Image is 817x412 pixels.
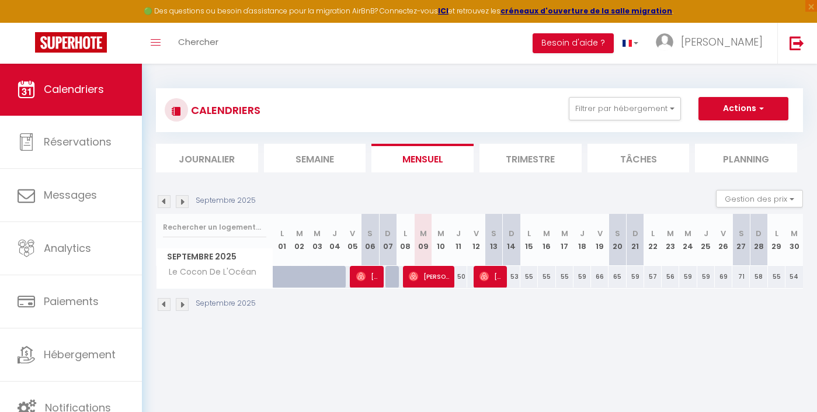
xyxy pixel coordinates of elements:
[697,266,715,288] div: 59
[296,228,303,239] abbr: M
[409,265,450,288] span: [PERSON_NAME]
[750,214,767,266] th: 28
[750,266,767,288] div: 58
[662,214,679,266] th: 23
[44,241,91,255] span: Analytics
[503,214,520,266] th: 14
[188,97,260,123] h3: CALENDRIERS
[632,228,638,239] abbr: D
[44,294,99,309] span: Paiements
[679,214,697,266] th: 24
[415,214,432,266] th: 09
[768,266,785,288] div: 55
[520,266,538,288] div: 55
[587,144,690,172] li: Tâches
[627,214,644,266] th: 21
[597,228,603,239] abbr: V
[44,347,116,362] span: Hébergement
[361,214,379,266] th: 06
[509,228,514,239] abbr: D
[768,214,785,266] th: 29
[667,228,674,239] abbr: M
[332,228,337,239] abbr: J
[609,214,626,266] th: 20
[684,228,691,239] abbr: M
[591,214,609,266] th: 19
[44,188,97,202] span: Messages
[573,266,591,288] div: 59
[156,144,258,172] li: Journalier
[775,228,778,239] abbr: L
[308,214,326,266] th: 03
[474,228,479,239] abbr: V
[385,228,391,239] abbr: D
[520,214,538,266] th: 15
[721,228,726,239] abbr: V
[704,228,708,239] abbr: J
[326,214,343,266] th: 04
[344,214,361,266] th: 05
[556,266,573,288] div: 55
[715,266,732,288] div: 69
[273,214,291,266] th: 01
[264,144,366,172] li: Semaine
[437,228,444,239] abbr: M
[527,228,531,239] abbr: L
[739,228,744,239] abbr: S
[644,266,662,288] div: 57
[291,214,308,266] th: 02
[569,97,681,120] button: Filtrer par hébergement
[479,144,582,172] li: Trimestre
[591,266,609,288] div: 66
[169,23,227,64] a: Chercher
[178,36,218,48] span: Chercher
[432,214,450,266] th: 10
[479,265,503,288] span: [PERSON_NAME]
[756,228,762,239] abbr: D
[533,33,614,53] button: Besoin d'aide ?
[647,23,777,64] a: ... [PERSON_NAME]
[715,214,732,266] th: 26
[280,228,284,239] abbr: L
[538,266,555,288] div: 55
[491,228,496,239] abbr: S
[438,6,449,16] strong: ICI
[681,34,763,49] span: [PERSON_NAME]
[500,6,672,16] a: créneaux d'ouverture de la salle migration
[656,33,673,51] img: ...
[732,266,750,288] div: 71
[615,228,620,239] abbr: S
[314,228,321,239] abbr: M
[651,228,655,239] abbr: L
[44,82,104,96] span: Calendriers
[662,266,679,288] div: 56
[697,214,715,266] th: 25
[538,214,555,266] th: 16
[404,228,407,239] abbr: L
[732,214,750,266] th: 27
[379,214,397,266] th: 07
[367,228,373,239] abbr: S
[785,214,803,266] th: 30
[556,214,573,266] th: 17
[350,228,355,239] abbr: V
[371,144,474,172] li: Mensuel
[356,265,380,288] span: [PERSON_NAME]
[456,228,461,239] abbr: J
[785,266,803,288] div: 54
[157,248,273,265] span: Septembre 2025
[561,228,568,239] abbr: M
[196,298,256,309] p: Septembre 2025
[158,266,259,279] span: Le Cocon De L'Océan
[485,214,503,266] th: 13
[698,97,788,120] button: Actions
[573,214,591,266] th: 18
[716,190,803,207] button: Gestion des prix
[163,217,266,238] input: Rechercher un logement...
[791,228,798,239] abbr: M
[679,266,697,288] div: 59
[420,228,427,239] abbr: M
[644,214,662,266] th: 22
[503,266,520,288] div: 53
[397,214,414,266] th: 08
